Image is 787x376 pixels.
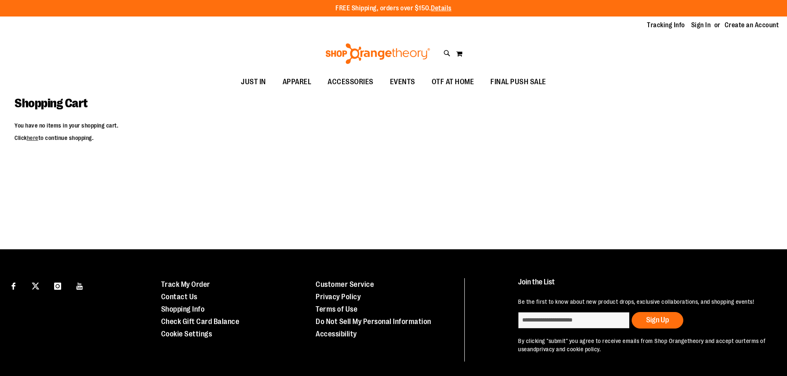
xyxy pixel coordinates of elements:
input: enter email [518,312,630,329]
a: Terms of Use [316,305,357,313]
a: Tracking Info [647,21,685,30]
a: Contact Us [161,293,197,301]
span: Sign Up [646,316,669,324]
a: APPAREL [274,73,320,92]
a: Cookie Settings [161,330,212,338]
p: Be the first to know about new product drops, exclusive collaborations, and shopping events! [518,298,768,306]
p: FREE Shipping, orders over $150. [335,4,452,13]
a: terms of use [518,338,766,352]
a: Check Gift Card Balance [161,317,240,326]
img: Twitter [32,282,39,290]
a: here [27,135,38,141]
p: By clicking "submit" you agree to receive emails from Shop Orangetheory and accept our and [518,337,768,353]
a: FINAL PUSH SALE [482,73,554,92]
h4: Join the List [518,278,768,293]
p: Click to continue shopping. [14,134,773,142]
a: Details [431,5,452,12]
a: ACCESSORIES [319,73,382,92]
a: Visit our X page [29,278,43,293]
span: Shopping Cart [14,96,88,110]
a: Customer Service [316,280,374,289]
a: Accessibility [316,330,357,338]
button: Sign Up [632,312,683,329]
span: ACCESSORIES [328,73,373,91]
img: Shop Orangetheory [324,43,431,64]
a: Sign In [691,21,711,30]
a: Visit our Youtube page [73,278,87,293]
a: Visit our Instagram page [50,278,65,293]
a: JUST IN [233,73,274,92]
a: privacy and cookie policy. [536,346,601,352]
span: FINAL PUSH SALE [490,73,546,91]
a: Visit our Facebook page [6,278,21,293]
a: Do Not Sell My Personal Information [316,317,431,326]
a: OTF AT HOME [423,73,483,92]
a: Shopping Info [161,305,205,313]
a: Create an Account [725,21,779,30]
a: Track My Order [161,280,210,289]
a: EVENTS [382,73,423,92]
span: EVENTS [390,73,415,91]
span: OTF AT HOME [432,73,474,91]
span: JUST IN [241,73,266,91]
a: Privacy Policy [316,293,361,301]
p: You have no items in your shopping cart. [14,121,773,130]
span: APPAREL [283,73,311,91]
